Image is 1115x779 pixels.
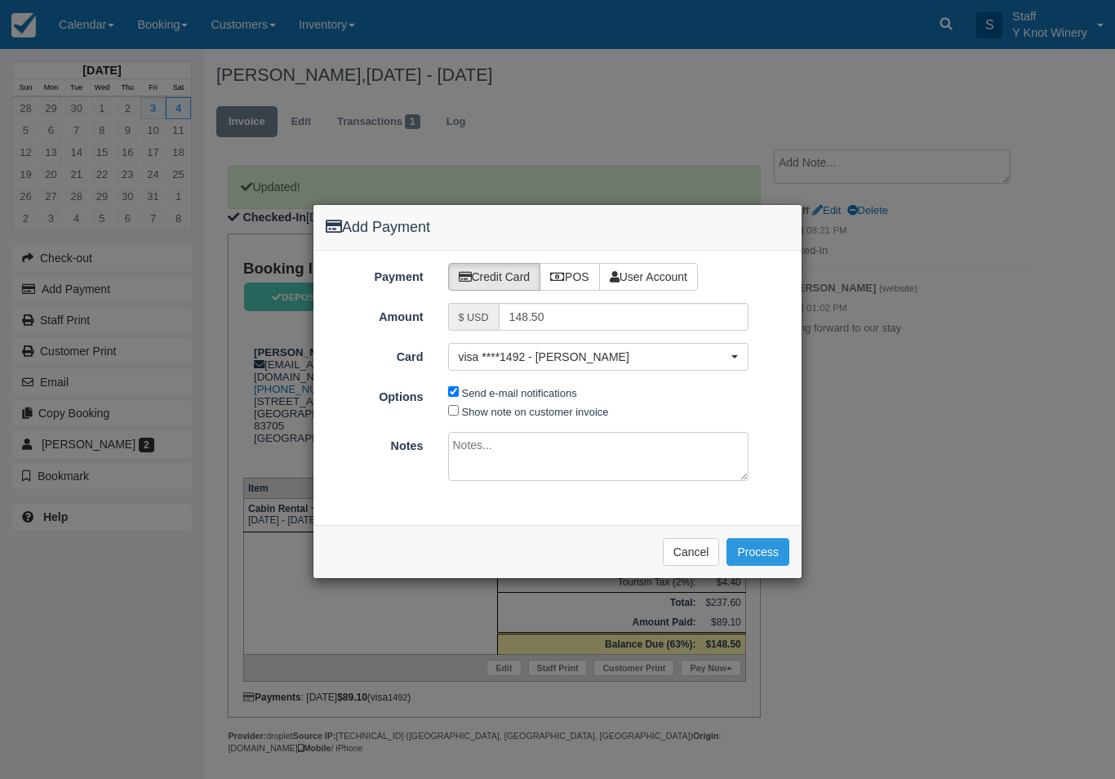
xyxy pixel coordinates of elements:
[499,303,749,331] input: Valid amount required.
[313,303,436,326] label: Amount
[599,263,698,291] label: User Account
[326,217,789,238] h4: Add Payment
[313,343,436,366] label: Card
[663,538,720,566] button: Cancel
[459,312,489,323] small: $ USD
[459,349,728,365] span: visa ****1492 - [PERSON_NAME]
[462,406,609,418] label: Show note on customer invoice
[540,263,600,291] label: POS
[313,432,436,455] label: Notes
[313,383,436,406] label: Options
[448,263,541,291] label: Credit Card
[448,343,749,371] button: visa ****1492 - [PERSON_NAME]
[726,538,789,566] button: Process
[462,387,577,399] label: Send e-mail notifications
[313,263,436,286] label: Payment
